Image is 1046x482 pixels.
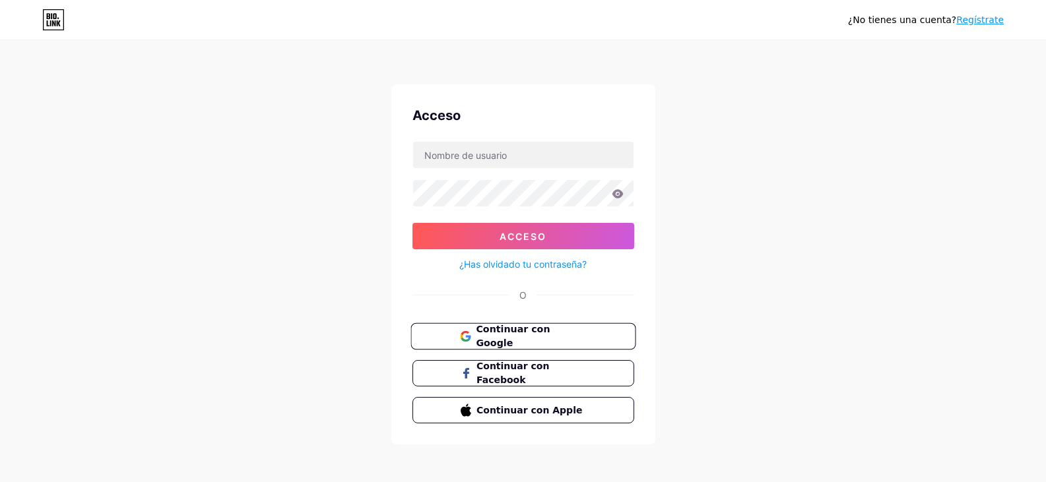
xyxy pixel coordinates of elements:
[500,231,546,242] font: Acceso
[410,323,636,350] button: Continuar con Google
[476,361,549,385] font: Continuar con Facebook
[956,15,1004,25] a: Regístrate
[519,289,527,301] font: O
[412,397,634,423] button: Continuar con Apple
[476,324,550,349] font: Continuar con Google
[412,107,461,123] font: Acceso
[412,323,634,349] a: Continuar con Google
[412,360,634,386] button: Continuar con Facebook
[412,223,634,249] button: Acceso
[413,142,634,168] input: Nombre de usuario
[459,257,587,271] a: ¿Has olvidado tu contraseña?
[848,15,956,25] font: ¿No tienes una cuenta?
[459,258,587,270] font: ¿Has olvidado tu contraseña?
[476,405,582,415] font: Continuar con Apple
